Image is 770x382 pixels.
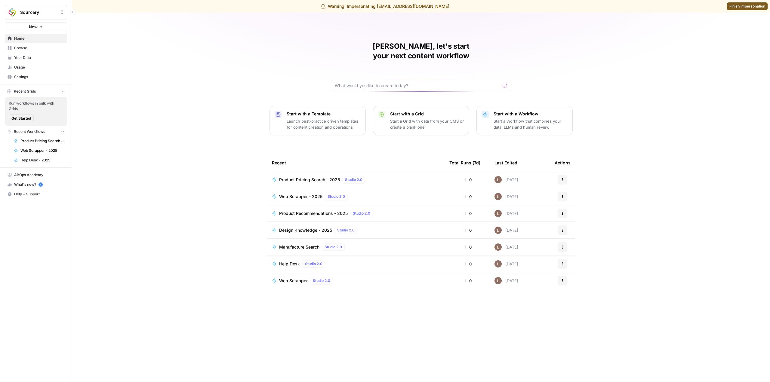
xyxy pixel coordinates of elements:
[14,191,64,197] span: Help + Support
[279,194,322,200] span: Web Scrapper - 2025
[373,106,469,135] button: Start with a GridStart a Grid with data from your CMS or create a blank one
[449,278,485,284] div: 0
[494,260,518,267] div: [DATE]
[38,182,43,187] a: 5
[449,227,485,233] div: 0
[449,210,485,216] div: 0
[279,227,332,233] span: Design Knowledge - 2025
[14,65,64,70] span: Usage
[449,194,485,200] div: 0
[331,41,511,61] h1: [PERSON_NAME], let's start your next content workflow
[9,101,63,112] span: Run workflows in bulk with Grids
[14,74,64,80] span: Settings
[555,154,571,171] div: Actions
[5,127,67,136] button: Recent Workflows
[287,111,361,117] p: Start with a Template
[5,43,67,53] a: Browse
[494,176,518,183] div: [DATE]
[5,53,67,63] a: Your Data
[14,36,64,41] span: Home
[494,277,518,284] div: [DATE]
[494,243,518,251] div: [DATE]
[305,261,322,267] span: Studio 2.0
[279,210,348,216] span: Product Recommendations - 2025
[11,116,31,121] span: Get Started
[5,180,67,189] div: What's new?
[279,261,300,267] span: Help Desk
[11,136,67,146] a: Product Pricing Search - 2025
[5,22,67,31] button: New
[325,244,342,250] span: Studio 2.0
[20,9,57,15] span: Sourcery
[449,154,480,171] div: Total Runs (7d)
[272,243,440,251] a: Manufacture SearchStudio 2.0
[272,227,440,234] a: Design Knowledge - 2025Studio 2.0
[494,210,502,217] img: muu6utue8gv7desilo8ikjhuo4fq
[279,177,340,183] span: Product Pricing Search - 2025
[390,118,464,130] p: Start a Grid with data from your CMS or create a blank one
[476,106,573,135] button: Start with a WorkflowStart a Workflow that combines your data, LLMs and human review
[353,211,370,216] span: Studio 2.0
[29,24,38,30] span: New
[5,87,67,96] button: Recent Grids
[20,157,64,163] span: Help Desk - 2025
[494,210,518,217] div: [DATE]
[5,72,67,82] a: Settings
[494,193,502,200] img: muu6utue8gv7desilo8ikjhuo4fq
[494,227,518,234] div: [DATE]
[11,146,67,155] a: Web Scrapper - 2025
[272,193,440,200] a: Web Scrapper - 2025Studio 2.0
[9,115,34,122] button: Get Started
[313,278,330,283] span: Studio 2.0
[494,193,518,200] div: [DATE]
[449,177,485,183] div: 0
[390,111,464,117] p: Start with a Grid
[494,260,502,267] img: muu6utue8gv7desilo8ikjhuo4fq
[5,180,67,189] button: What's new? 5
[272,260,440,267] a: Help DeskStudio 2.0
[14,89,36,94] span: Recent Grids
[279,244,319,250] span: Manufacture Search
[729,4,765,9] span: Finish impersonation
[5,34,67,43] a: Home
[20,138,64,144] span: Product Pricing Search - 2025
[5,189,67,199] button: Help + Support
[494,176,502,183] img: muu6utue8gv7desilo8ikjhuo4fq
[494,111,568,117] p: Start with a Workflow
[5,170,67,180] a: AirOps Academy
[287,118,361,130] p: Launch best-practice driven templates for content creation and operations
[14,172,64,178] span: AirOps Academy
[449,244,485,250] div: 0
[14,55,64,60] span: Your Data
[494,243,502,251] img: muu6utue8gv7desilo8ikjhuo4fq
[11,155,67,165] a: Help Desk - 2025
[272,176,440,183] a: Product Pricing Search - 2025Studio 2.0
[449,261,485,267] div: 0
[279,278,308,284] span: Web Scrapper
[272,154,440,171] div: Recent
[345,177,362,182] span: Studio 2.0
[494,277,502,284] img: muu6utue8gv7desilo8ikjhuo4fq
[328,194,345,199] span: Studio 2.0
[20,148,64,153] span: Web Scrapper - 2025
[40,183,41,186] text: 5
[14,45,64,51] span: Browse
[7,7,18,18] img: Sourcery Logo
[335,83,500,89] input: What would you like to create today?
[494,227,502,234] img: muu6utue8gv7desilo8ikjhuo4fq
[494,118,568,130] p: Start a Workflow that combines your data, LLMs and human review
[727,2,768,10] a: Finish impersonation
[269,106,366,135] button: Start with a TemplateLaunch best-practice driven templates for content creation and operations
[14,129,45,134] span: Recent Workflows
[5,5,67,20] button: Workspace: Sourcery
[272,277,440,284] a: Web ScrapperStudio 2.0
[494,154,517,171] div: Last Edited
[337,228,355,233] span: Studio 2.0
[272,210,440,217] a: Product Recommendations - 2025Studio 2.0
[5,63,67,72] a: Usage
[321,3,449,9] div: Warning! Impersonating [EMAIL_ADDRESS][DOMAIN_NAME]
